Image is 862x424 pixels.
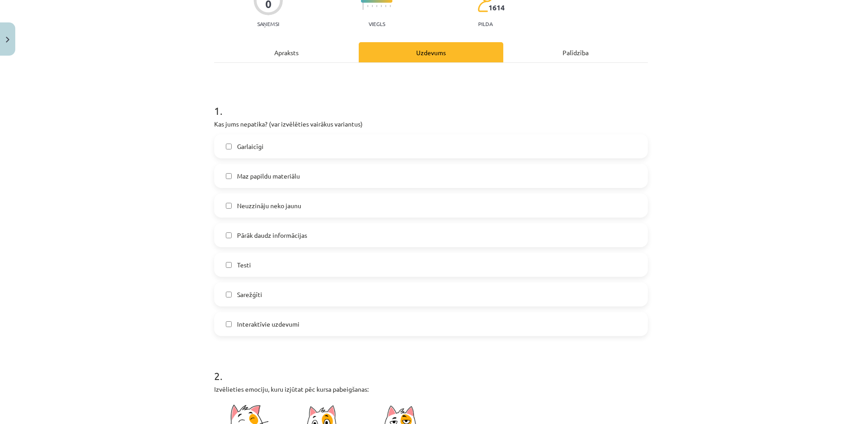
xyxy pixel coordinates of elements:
input: Interaktīvie uzdevumi [226,321,232,327]
img: icon-short-line-57e1e144782c952c97e751825c79c345078a6d821885a25fce030b3d8c18986b.svg [372,5,373,7]
p: Saņemsi [254,21,283,27]
div: Palīdzība [503,42,648,62]
p: Izvēlieties emociju, kuru izjūtat pēc kursa pabeigšanas: [214,385,648,394]
input: Sarežģīti [226,292,232,297]
p: Viegls [369,21,385,27]
img: icon-short-line-57e1e144782c952c97e751825c79c345078a6d821885a25fce030b3d8c18986b.svg [385,5,386,7]
img: icon-short-line-57e1e144782c952c97e751825c79c345078a6d821885a25fce030b3d8c18986b.svg [367,5,368,7]
span: 1614 [488,4,505,12]
input: Neuzzināju neko jaunu [226,203,232,209]
h1: 2 . [214,354,648,382]
span: Garlaicīgi [237,142,264,151]
span: Pārāk daudz informācijas [237,231,307,240]
span: Maz papildu materiālu [237,171,300,181]
div: Apraksts [214,42,359,62]
img: icon-short-line-57e1e144782c952c97e751825c79c345078a6d821885a25fce030b3d8c18986b.svg [390,5,391,7]
input: Pārāk daudz informācijas [226,232,232,238]
p: pilda [478,21,493,27]
img: icon-short-line-57e1e144782c952c97e751825c79c345078a6d821885a25fce030b3d8c18986b.svg [376,5,377,7]
p: Kas jums nepatika? (var izvēlēties vairākus variantus) [214,119,648,129]
span: Testi [237,260,251,270]
span: Interaktīvie uzdevumi [237,319,299,329]
div: Uzdevums [359,42,503,62]
span: Sarežģīti [237,290,262,299]
input: Garlaicīgi [226,144,232,149]
span: Neuzzināju neko jaunu [237,201,301,210]
img: icon-close-lesson-0947bae3869378f0d4975bcd49f059093ad1ed9edebbc8119c70593378902aed.svg [6,37,9,43]
img: icon-short-line-57e1e144782c952c97e751825c79c345078a6d821885a25fce030b3d8c18986b.svg [381,5,382,7]
h1: 1 . [214,89,648,117]
input: Maz papildu materiālu [226,173,232,179]
input: Testi [226,262,232,268]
